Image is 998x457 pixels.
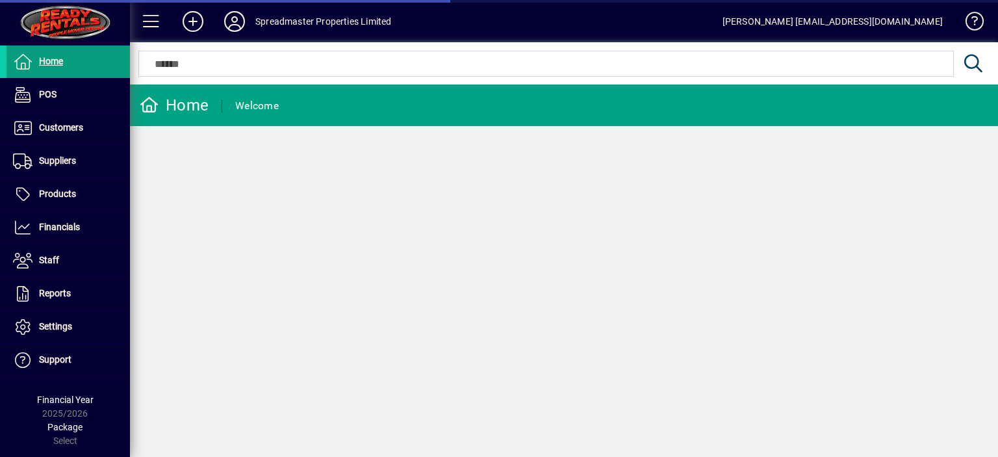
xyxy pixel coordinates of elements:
[6,278,130,310] a: Reports
[6,344,130,376] a: Support
[235,96,279,116] div: Welcome
[39,155,76,166] span: Suppliers
[39,354,71,365] span: Support
[255,11,391,32] div: Spreadmaster Properties Limited
[37,395,94,405] span: Financial Year
[39,222,80,232] span: Financials
[6,178,130,211] a: Products
[956,3,982,45] a: Knowledge Base
[6,112,130,144] a: Customers
[47,422,83,432] span: Package
[6,244,130,277] a: Staff
[39,288,71,298] span: Reports
[6,211,130,244] a: Financials
[39,321,72,332] span: Settings
[6,145,130,177] a: Suppliers
[6,311,130,343] a: Settings
[172,10,214,33] button: Add
[39,122,83,133] span: Customers
[39,89,57,99] span: POS
[140,95,209,116] div: Home
[6,79,130,111] a: POS
[723,11,943,32] div: [PERSON_NAME] [EMAIL_ADDRESS][DOMAIN_NAME]
[214,10,255,33] button: Profile
[39,189,76,199] span: Products
[39,56,63,66] span: Home
[39,255,59,265] span: Staff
